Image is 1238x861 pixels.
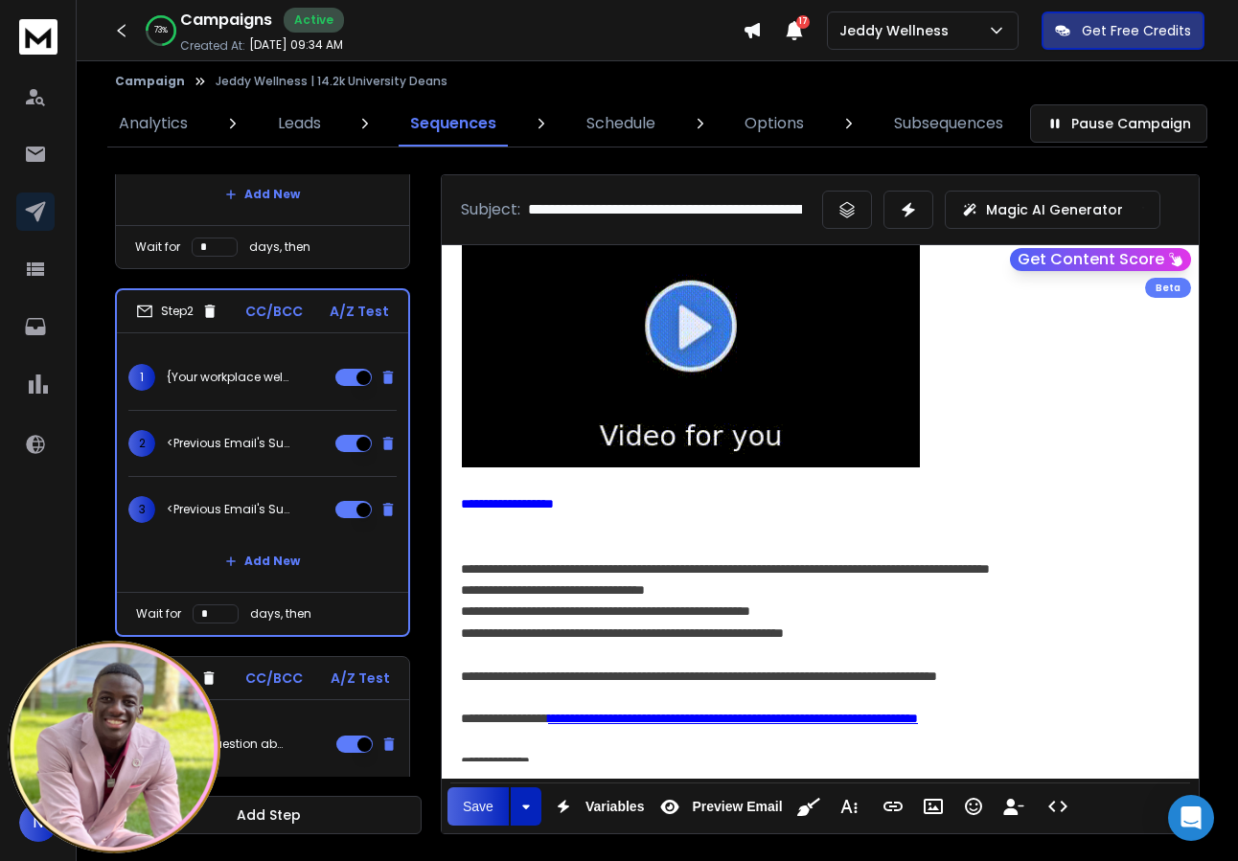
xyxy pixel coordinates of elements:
[167,436,289,451] p: <Previous Email's Subject>
[733,101,815,147] a: Options
[249,239,310,255] p: days, then
[284,8,344,33] div: Active
[19,19,57,55] img: logo
[986,200,1123,219] p: Magic AI Generator
[216,74,447,89] p: Jeddy Wellness | 14.2k University Deans
[154,25,168,36] p: 73 %
[831,787,867,826] button: More Text
[330,302,389,321] p: A/Z Test
[128,496,155,523] span: 3
[180,9,272,32] h1: Campaigns
[796,15,810,29] span: 17
[883,101,1015,147] a: Subsequences
[461,198,520,221] p: Subject:
[1010,248,1191,271] button: Get Content Score
[107,101,199,147] a: Analytics
[128,364,155,391] span: 1
[1145,278,1191,298] div: Beta
[245,302,303,321] p: CC/BCC
[128,430,155,457] span: 2
[1042,11,1204,50] button: Get Free Credits
[180,38,245,54] p: Created At:
[1168,795,1214,841] div: Open Intercom Messenger
[135,239,180,255] p: Wait for
[210,175,315,214] button: Add New
[945,191,1160,229] button: Magic AI Generator
[266,101,332,147] a: Leads
[115,796,422,834] button: Add Step
[115,288,410,637] li: Step2CC/BCCA/Z Test1{Your workplace wellness video, {{firstName}}| Quick video: Science-backed so...
[136,606,181,622] p: Wait for
[331,668,390,688] p: A/Z Test
[652,787,786,826] button: Preview Email
[996,787,1032,826] button: Insert Unsubscribe Link
[791,787,827,826] button: Clean HTML
[839,21,956,40] p: Jeddy Wellness
[745,112,804,135] p: Options
[545,787,649,826] button: Variables
[115,74,185,89] button: Campaign
[1030,104,1207,143] button: Pause Campaign
[575,101,667,147] a: Schedule
[250,606,311,622] p: days, then
[1040,787,1076,826] button: Code View
[586,112,655,135] p: Schedule
[136,303,218,320] div: Step 2
[167,502,289,517] p: <Previous Email's Subject>
[166,736,288,752] p: {Quick question about your institution's wellness strategy {{firstName}} |Sustainable wellness so...
[955,787,992,826] button: Emoticons
[167,370,289,385] p: {Your workplace wellness video, {{firstName}}| Quick video: Science-backed solutions for {{compan...
[119,112,188,135] p: Analytics
[1082,21,1191,40] p: Get Free Credits
[210,542,315,580] button: Add New
[582,799,649,815] span: Variables
[278,112,321,135] p: Leads
[245,668,303,688] p: CC/BCC
[447,787,509,826] button: Save
[688,799,786,815] span: Preview Email
[875,787,911,826] button: Insert Link (⌘K)
[894,112,1003,135] p: Subsequences
[249,37,343,53] p: [DATE] 09:34 AM
[915,787,951,826] button: Insert Image (⌘P)
[410,112,496,135] p: Sequences
[399,101,508,147] a: Sequences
